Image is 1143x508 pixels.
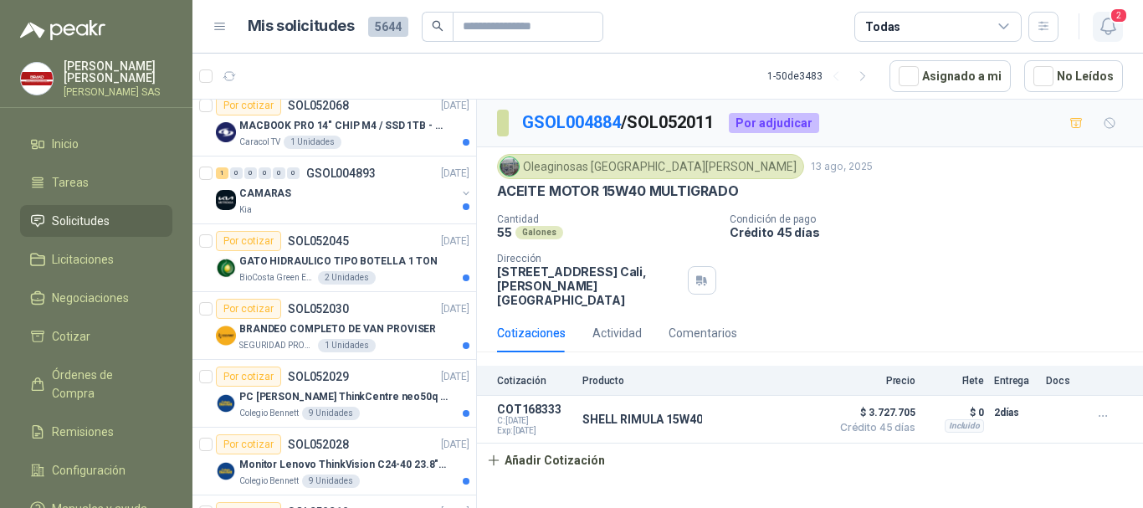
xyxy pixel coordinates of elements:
[582,375,822,387] p: Producto
[192,292,476,360] a: Por cotizarSOL052030[DATE] Company LogoBRANDEO COMPLETO DE VAN PROVISERSEGURIDAD PROVISER LTDA1 U...
[20,282,172,314] a: Negociaciones
[497,154,804,179] div: Oleaginosas [GEOGRAPHIC_DATA][PERSON_NAME]
[284,136,341,149] div: 1 Unidades
[216,326,236,346] img: Company Logo
[52,289,129,307] span: Negociaciones
[216,258,236,278] img: Company Logo
[52,250,114,269] span: Licitaciones
[230,167,243,179] div: 0
[945,419,984,433] div: Incluido
[994,403,1036,423] p: 2 días
[288,303,349,315] p: SOL052030
[239,271,315,285] p: BioCosta Green Energy S.A.S
[832,375,915,387] p: Precio
[1110,8,1128,23] span: 2
[288,235,349,247] p: SOL052045
[865,18,900,36] div: Todas
[248,14,355,38] h1: Mis solicitudes
[52,423,114,441] span: Remisiones
[318,271,376,285] div: 2 Unidades
[20,205,172,237] a: Solicitudes
[239,186,291,202] p: CAMARAS
[522,110,715,136] p: / SOL052011
[239,475,299,488] p: Colegio Bennett
[20,20,105,40] img: Logo peakr
[441,166,469,182] p: [DATE]
[20,359,172,409] a: Órdenes de Compra
[432,20,443,32] span: search
[730,225,1136,239] p: Crédito 45 días
[244,167,257,179] div: 0
[477,444,614,477] button: Añadir Cotización
[239,389,448,405] p: PC [PERSON_NAME] ThinkCentre neo50q Gen 4 Core i5 16Gb 512Gb SSD Win 11 Pro 3YW Con Teclado y Mouse
[21,63,53,95] img: Company Logo
[318,339,376,352] div: 1 Unidades
[288,439,349,450] p: SOL052028
[239,118,448,134] p: MACBOOK PRO 14" CHIP M4 / SSD 1TB - 24 GB RAM
[216,461,236,481] img: Company Logo
[216,122,236,142] img: Company Logo
[52,212,110,230] span: Solicitudes
[239,407,299,420] p: Colegio Bennett
[20,244,172,275] a: Licitaciones
[216,167,228,179] div: 1
[1024,60,1123,92] button: No Leídos
[522,112,621,132] a: GSOL004884
[52,135,79,153] span: Inicio
[497,213,716,225] p: Cantidad
[368,17,408,37] span: 5644
[1046,375,1079,387] p: Docs
[64,60,172,84] p: [PERSON_NAME] [PERSON_NAME]
[811,159,873,175] p: 13 ago, 2025
[52,461,126,480] span: Configuración
[216,367,281,387] div: Por cotizar
[192,360,476,428] a: Por cotizarSOL052029[DATE] Company LogoPC [PERSON_NAME] ThinkCentre neo50q Gen 4 Core i5 16Gb 512...
[729,113,819,133] div: Por adjudicar
[497,375,572,387] p: Cotización
[239,203,252,217] p: Kia
[20,454,172,486] a: Configuración
[239,254,438,269] p: GATO HIDRAULICO TIPO BOTELLA 1 TON
[216,434,281,454] div: Por cotizar
[925,403,984,423] p: $ 0
[497,253,681,264] p: Dirección
[925,375,984,387] p: Flete
[287,167,300,179] div: 0
[239,339,315,352] p: SEGURIDAD PROVISER LTDA
[192,428,476,495] a: Por cotizarSOL052028[DATE] Company LogoMonitor Lenovo ThinkVision C24-40 23.8" 3YWColegio Bennett...
[582,413,702,426] p: SHELL RIMULA 15W40
[64,87,172,97] p: [PERSON_NAME] SAS
[302,407,360,420] div: 9 Unidades
[216,163,473,217] a: 1 0 0 0 0 0 GSOL004893[DATE] Company LogoCAMARASKia
[288,371,349,382] p: SOL052029
[515,226,563,239] div: Galones
[273,167,285,179] div: 0
[192,224,476,292] a: Por cotizarSOL052045[DATE] Company LogoGATO HIDRAULICO TIPO BOTELLA 1 TONBioCosta Green Energy S....
[767,63,876,90] div: 1 - 50 de 3483
[441,98,469,114] p: [DATE]
[994,375,1036,387] p: Entrega
[441,437,469,453] p: [DATE]
[216,190,236,210] img: Company Logo
[497,182,739,200] p: ACEITE MOTOR 15W40 MULTIGRADO
[669,324,737,342] div: Comentarios
[20,128,172,160] a: Inicio
[259,167,271,179] div: 0
[239,321,436,337] p: BRANDEO COMPLETO DE VAN PROVISER
[216,299,281,319] div: Por cotizar
[497,264,681,307] p: [STREET_ADDRESS] Cali , [PERSON_NAME][GEOGRAPHIC_DATA]
[1093,12,1123,42] button: 2
[52,173,89,192] span: Tareas
[20,416,172,448] a: Remisiones
[497,403,572,416] p: COT168333
[192,89,476,157] a: Por cotizarSOL052068[DATE] Company LogoMACBOOK PRO 14" CHIP M4 / SSD 1TB - 24 GB RAMCaracol TV1 U...
[441,233,469,249] p: [DATE]
[441,301,469,317] p: [DATE]
[441,369,469,385] p: [DATE]
[592,324,642,342] div: Actividad
[216,393,236,413] img: Company Logo
[497,416,572,426] span: C: [DATE]
[216,231,281,251] div: Por cotizar
[302,475,360,488] div: 9 Unidades
[889,60,1011,92] button: Asignado a mi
